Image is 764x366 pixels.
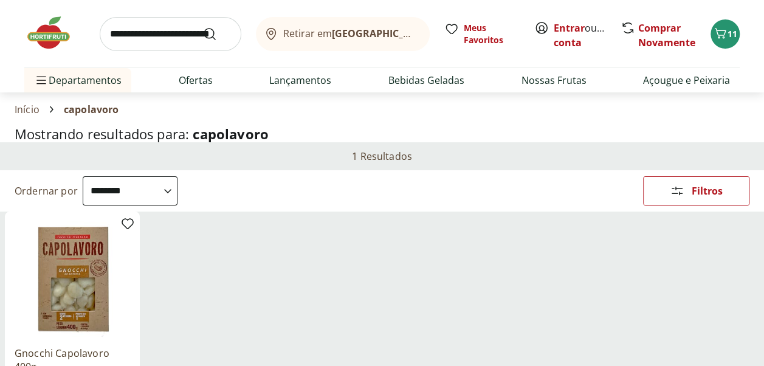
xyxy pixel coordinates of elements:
[554,21,608,50] span: ou
[464,22,520,46] span: Meus Favoritos
[202,27,232,41] button: Submit Search
[521,73,586,88] a: Nossas Frutas
[444,22,520,46] a: Meus Favoritos
[34,66,122,95] span: Departamentos
[15,221,130,337] img: Gnocchi Capolavoro 400g
[193,125,269,143] span: capolavoro
[352,150,412,163] h2: 1 Resultados
[24,15,85,51] img: Hortifruti
[15,126,749,142] h1: Mostrando resultados para:
[670,184,684,198] svg: Abrir Filtros
[100,17,241,51] input: search
[643,176,749,205] button: Filtros
[643,73,730,88] a: Açougue e Peixaria
[256,17,430,51] button: Retirar em[GEOGRAPHIC_DATA]/[GEOGRAPHIC_DATA]
[711,19,740,49] button: Carrinho
[15,104,40,115] a: Início
[388,73,464,88] a: Bebidas Geladas
[179,73,213,88] a: Ofertas
[638,21,695,49] a: Comprar Novamente
[554,21,621,49] a: Criar conta
[34,66,49,95] button: Menu
[554,21,585,35] a: Entrar
[283,28,418,39] span: Retirar em
[269,73,331,88] a: Lançamentos
[692,186,723,196] span: Filtros
[332,27,537,40] b: [GEOGRAPHIC_DATA]/[GEOGRAPHIC_DATA]
[64,104,119,115] span: capolavoro
[728,28,737,40] span: 11
[15,184,78,198] label: Ordernar por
